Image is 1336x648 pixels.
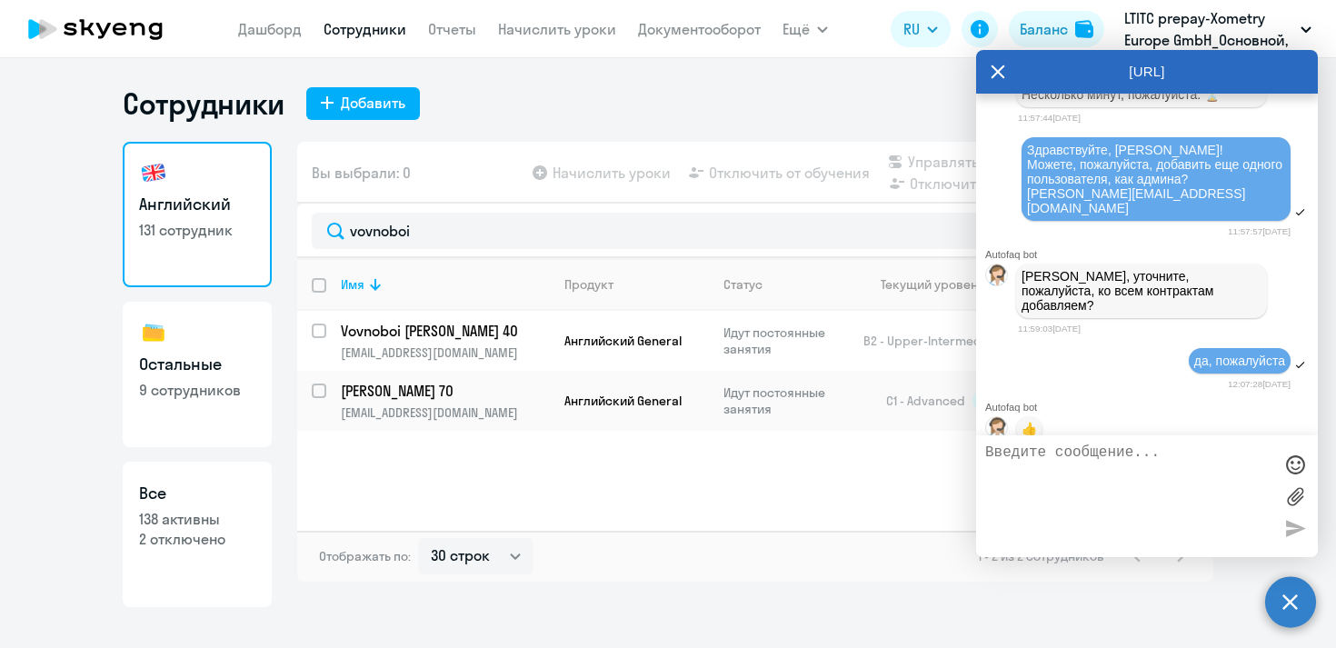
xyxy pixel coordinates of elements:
img: others [139,318,168,347]
input: Поиск по имени, email, продукту или статусу [312,213,1199,249]
button: Балансbalance [1009,11,1104,47]
label: Лимит 10 файлов [1281,483,1309,510]
p: Vovnoboi [PERSON_NAME] 40 [341,321,546,341]
h3: Остальные [139,353,255,376]
a: Документооборот [638,20,761,38]
p: LTITC prepay-Xometry Europe GmbH_Основной, Xometry Europe GmbH [1124,7,1293,51]
div: Продукт [564,276,613,293]
span: да, пожалуйста [1194,354,1285,368]
p: 👍️ [1022,422,1037,436]
span: B2 - Upper-Intermediate [863,333,1003,349]
p: [PERSON_NAME], уточните, пожалуйста, ко всем контрактам добавляем? [1022,269,1261,313]
span: Английский General [564,393,682,409]
button: RU [891,11,951,47]
h1: Сотрудники [123,85,284,122]
time: 11:59:03[DATE] [1018,324,1081,334]
div: Имя [341,276,549,293]
p: 9 сотрудников [139,380,255,400]
span: Отображать по: [319,548,411,564]
div: Добавить [341,92,405,114]
div: Текущий уровень [863,276,1017,293]
div: Autofaq bot [985,402,1318,413]
span: RU [903,18,920,40]
p: 2 отключено [139,529,255,549]
a: Начислить уроки [498,20,616,38]
a: Vovnoboi [PERSON_NAME] 40 [341,321,549,341]
p: Идут постоянные занятия [723,324,848,357]
a: [PERSON_NAME] 70 [341,381,549,401]
a: Дашборд [238,20,302,38]
time: 11:57:44[DATE] [1018,113,1081,123]
time: 11:57:57[DATE] [1228,226,1291,236]
h3: Английский [139,193,255,216]
div: Статус [723,276,763,293]
div: Имя [341,276,364,293]
div: Статус [723,276,848,293]
div: Продукт [564,276,708,293]
a: Сотрудники [324,20,406,38]
span: C1 - Advanced [886,393,965,409]
a: Отчеты [428,20,476,38]
button: LTITC prepay-Xometry Europe GmbH_Основной, Xometry Europe GmbH [1115,7,1321,51]
span: Вы выбрали: 0 [312,162,411,184]
p: 131 сотрудник [139,220,255,240]
div: Баланс [1020,18,1068,40]
div: Текущий уровень [881,276,984,293]
h3: Все [139,482,255,505]
img: bot avatar [986,417,1009,444]
a: Английский131 сотрудник [123,142,272,287]
button: Ещё [783,11,828,47]
button: Добавить [306,87,420,120]
img: balance [1075,20,1093,38]
p: Идут постоянные занятия [723,384,848,417]
a: Все138 активны2 отключено [123,462,272,607]
p: [PERSON_NAME] 70 [341,381,546,401]
div: Autofaq bot [985,249,1318,260]
img: english [139,158,168,187]
img: bot avatar [986,264,1009,291]
a: Остальные9 сотрудников [123,302,272,447]
time: 12:07:28[DATE] [1228,379,1291,389]
span: Здравствуйте, [PERSON_NAME]! Можете, пожалуйста, добавить еще одного пользователя, как админа? [P... [1027,143,1286,215]
p: 138 активны [139,509,255,529]
p: [EMAIL_ADDRESS][DOMAIN_NAME] [341,404,549,421]
p: [EMAIL_ADDRESS][DOMAIN_NAME] [341,344,549,361]
span: Ещё [783,18,810,40]
span: Английский General [564,333,682,349]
